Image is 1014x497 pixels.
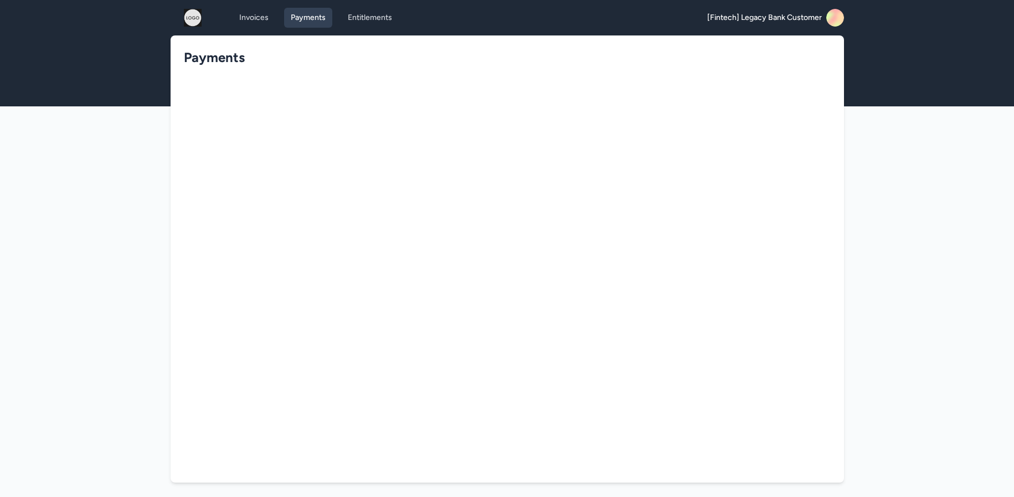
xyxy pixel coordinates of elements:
a: Invoices [233,8,275,28]
h1: Payments [184,49,822,66]
a: [Fintech] Legacy Bank Customer [707,9,844,27]
a: Entitlements [341,8,399,28]
a: Payments [284,8,332,28]
span: [Fintech] Legacy Bank Customer [707,12,822,23]
img: logo.png [175,9,210,27]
